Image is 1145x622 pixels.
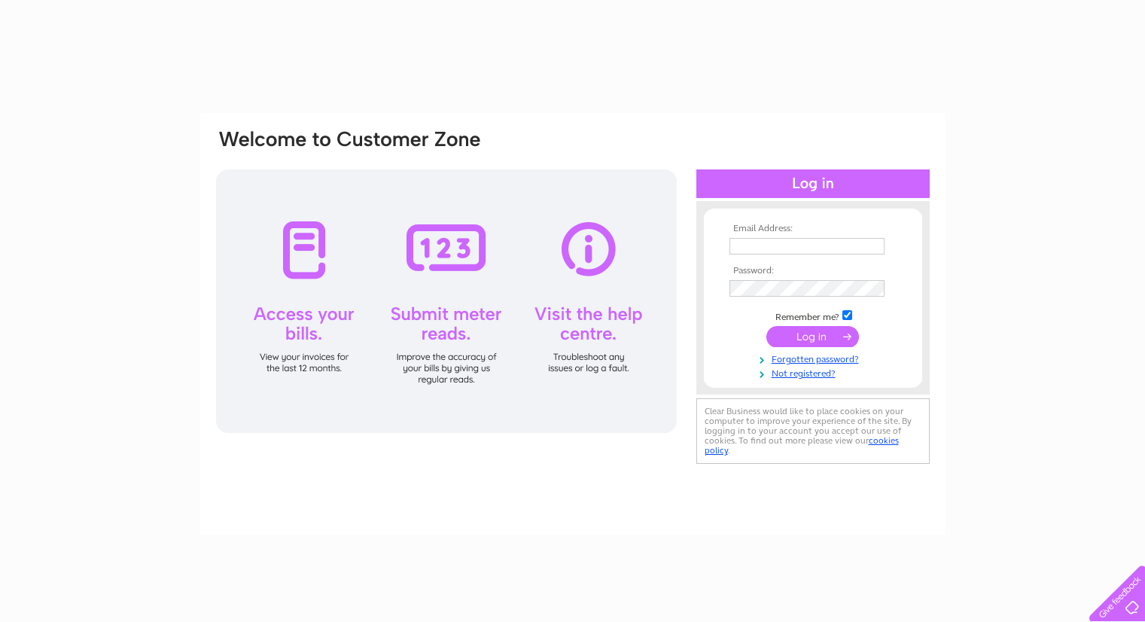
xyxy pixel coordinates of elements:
a: cookies policy [705,435,899,456]
input: Submit [766,326,859,347]
th: Email Address: [726,224,900,234]
a: Forgotten password? [729,351,900,365]
a: Not registered? [729,365,900,380]
td: Remember me? [726,308,900,323]
div: Clear Business would like to place cookies on your computer to improve your experience of the sit... [696,398,930,464]
th: Password: [726,266,900,276]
